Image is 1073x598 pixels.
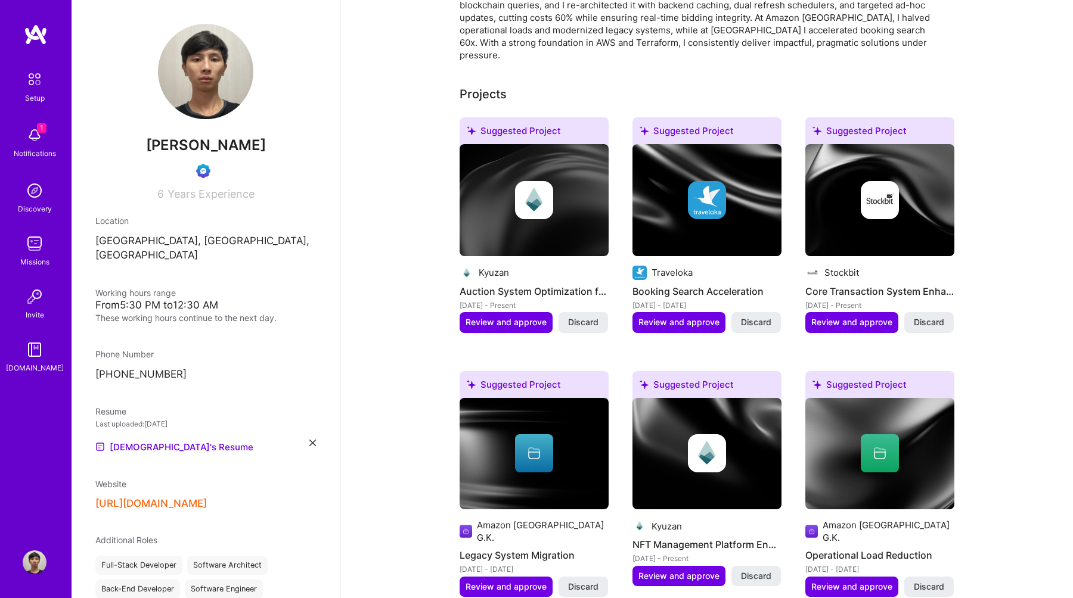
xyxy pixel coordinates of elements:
img: Company logo [805,266,820,280]
h4: Operational Load Reduction [805,547,954,563]
div: These working hours continue to the next day. [95,312,316,324]
span: Review and approve [638,570,720,582]
h4: Legacy System Migration [460,547,609,563]
img: discovery [23,179,46,203]
button: Review and approve [460,577,553,597]
div: Suggested Project [632,371,782,403]
span: 6 [157,188,164,200]
button: Review and approve [805,312,898,332]
div: Suggested Project [805,117,954,149]
span: [PERSON_NAME] [95,136,316,154]
span: Review and approve [811,316,892,328]
div: Software Architect [187,556,268,575]
div: Setup [25,92,45,104]
div: From 5:30 PM to 12:30 AM [95,299,316,312]
img: Invite [23,285,46,309]
i: icon SuggestedTeams [640,380,649,389]
img: guide book [23,338,46,362]
h4: Auction System Optimization for NFT Game [460,284,609,299]
i: icon SuggestedTeams [812,126,821,135]
img: bell [23,123,46,147]
span: Resume [95,406,126,416]
div: [DATE] - Present [460,299,609,312]
img: Company logo [688,181,726,219]
span: Review and approve [466,581,547,593]
p: [PHONE_NUMBER] [95,367,316,382]
button: Discard [731,566,781,586]
span: Discard [568,581,598,593]
span: Discard [914,316,944,328]
button: Review and approve [805,577,898,597]
span: Discard [741,570,771,582]
img: logo [24,24,48,45]
button: Discard [904,312,954,332]
span: Review and approve [638,316,720,328]
div: Discovery [18,203,52,215]
div: Traveloka [652,266,693,279]
div: [DATE] - Present [805,299,954,312]
div: Amazon [GEOGRAPHIC_DATA] G.K. [477,519,608,544]
button: [URL][DOMAIN_NAME] [95,497,207,510]
span: Discard [914,581,944,593]
i: icon SuggestedTeams [640,126,649,135]
i: icon SuggestedTeams [812,380,821,389]
img: cover [805,398,954,510]
img: Company logo [688,434,726,472]
a: User Avatar [20,550,49,574]
i: icon SuggestedTeams [467,126,476,135]
span: Discard [568,316,598,328]
i: icon SuggestedTeams [467,380,476,389]
div: [DATE] - [DATE] [632,299,782,312]
h4: NFT Management Platform Enhancement [632,537,782,552]
img: Company logo [460,266,474,280]
a: [DEMOGRAPHIC_DATA]'s Resume [95,440,253,454]
img: cover [632,144,782,256]
button: Review and approve [460,312,553,332]
img: cover [460,144,609,256]
span: Review and approve [811,581,892,593]
img: cover [460,398,609,510]
span: Years Experience [168,188,255,200]
div: [DOMAIN_NAME] [6,362,64,374]
span: Website [95,479,126,489]
i: icon Close [309,440,316,446]
div: Notifications [14,147,56,160]
img: Company logo [460,524,473,538]
div: Kyuzan [479,266,509,279]
div: [DATE] - Present [632,552,782,565]
span: Phone Number [95,349,154,359]
div: Suggested Project [460,371,609,403]
div: Amazon [GEOGRAPHIC_DATA] G.K. [823,519,954,544]
h4: Core Transaction System Enhancement [805,284,954,299]
div: Suggested Project [632,117,782,149]
img: Company logo [805,524,818,538]
div: Last uploaded: [DATE] [95,418,316,430]
button: Discard [559,312,608,332]
div: Suggested Project [460,117,609,149]
img: User Avatar [23,550,46,574]
span: Working hours range [95,288,176,298]
img: cover [805,144,954,256]
img: User Avatar [158,24,253,119]
button: Discard [904,577,954,597]
div: Invite [26,309,44,321]
img: Company logo [632,519,647,533]
img: Company logo [632,266,647,280]
div: [DATE] - [DATE] [460,563,609,575]
div: Missions [20,256,49,268]
div: Full-Stack Developer [95,556,182,575]
img: Evaluation Call Booked [196,164,210,178]
span: Discard [741,316,771,328]
img: Resume [95,442,105,451]
img: cover [632,398,782,510]
button: Discard [559,577,608,597]
p: [GEOGRAPHIC_DATA], [GEOGRAPHIC_DATA], [GEOGRAPHIC_DATA] [95,234,316,263]
button: Discard [731,312,781,332]
h4: Booking Search Acceleration [632,284,782,299]
button: Review and approve [632,566,725,586]
img: Company logo [515,181,553,219]
div: Suggested Project [805,371,954,403]
span: Review and approve [466,316,547,328]
button: Review and approve [632,312,725,332]
div: Stockbit [824,266,859,279]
